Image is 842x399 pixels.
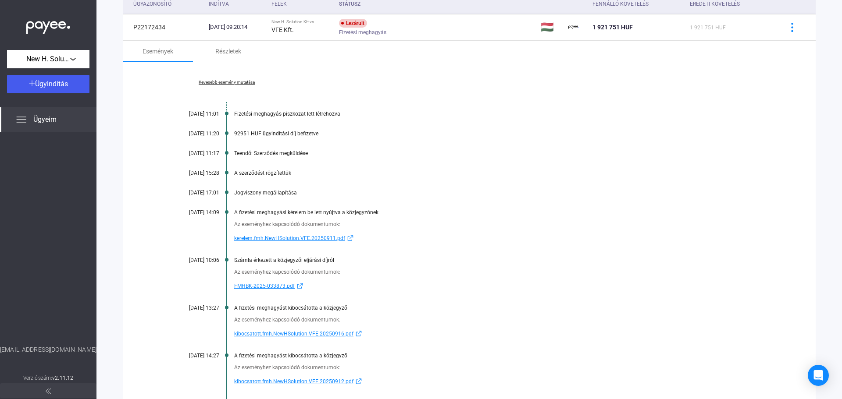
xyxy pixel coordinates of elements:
div: Lezárult [339,19,367,28]
div: Részletek [215,46,241,56]
img: external-link-blue [295,282,305,289]
div: [DATE] 11:17 [167,150,219,156]
button: more-blue [783,18,801,36]
img: white-payee-white-dot.svg [26,16,70,34]
div: A szerződést rögzítettük [234,170,772,176]
div: Események [143,46,173,56]
span: Ügyindítás [35,80,68,88]
div: A fizetési meghagyást kibocsátotta a közjegyző [234,305,772,311]
div: [DATE] 11:01 [167,111,219,117]
td: 🇭🇺 [537,14,565,40]
div: [DATE] 11:20 [167,131,219,137]
div: Az eseményhez kapcsolódó dokumentumok: [234,268,772,276]
span: Ügyeim [33,114,57,125]
span: kerelem.fmh.NewHSolution.VFE.20250911.pdf [234,233,345,244]
span: Fizetési meghagyás [339,27,386,38]
span: 1 921 751 HUF [690,25,726,31]
div: [DATE] 15:28 [167,170,219,176]
div: [DATE] 14:09 [167,209,219,215]
button: New H. Solution Kft [7,50,89,68]
img: list.svg [16,114,26,125]
div: [DATE] 13:27 [167,305,219,311]
div: Az eseményhez kapcsolódó dokumentumok: [234,363,772,372]
div: [DATE] 14:27 [167,353,219,359]
div: Az eseményhez kapcsolódó dokumentumok: [234,220,772,229]
div: Az eseményhez kapcsolódó dokumentumok: [234,315,772,324]
span: 1 921 751 HUF [592,24,633,31]
div: [DATE] 17:01 [167,190,219,196]
button: Ügyindítás [7,75,89,93]
img: external-link-blue [345,235,356,241]
div: New H. Solution Kft vs [271,19,332,25]
strong: VFE Kft. [271,26,294,33]
div: [DATE] 10:06 [167,257,219,263]
a: kibocsatott.fmh.NewHSolution.VFE.20250916.pdfexternal-link-blue [234,328,772,339]
a: FMHBK-2025-033873.pdfexternal-link-blue [234,281,772,291]
strong: v2.11.12 [52,375,73,381]
img: payee-logo [568,22,579,32]
span: New H. Solution Kft [26,54,70,64]
img: arrow-double-left-grey.svg [46,388,51,394]
div: 92951 HUF ügyindítási díj befizetve [234,131,772,137]
img: external-link-blue [353,330,364,337]
div: A fizetési meghagyási kérelem be lett nyújtva a közjegyzőnek [234,209,772,215]
a: kerelem.fmh.NewHSolution.VFE.20250911.pdfexternal-link-blue [234,233,772,244]
div: [DATE] 09:20:14 [209,23,264,32]
div: Teendő: Szerződés megküldése [234,150,772,156]
div: Open Intercom Messenger [808,365,829,386]
a: kibocsatott.fmh.NewHSolution.VFE.20250912.pdfexternal-link-blue [234,376,772,387]
span: kibocsatott.fmh.NewHSolution.VFE.20250916.pdf [234,328,353,339]
td: P22172434 [123,14,205,40]
div: Számla érkezett a közjegyzői eljárási díjról [234,257,772,263]
span: kibocsatott.fmh.NewHSolution.VFE.20250912.pdf [234,376,353,387]
div: A fizetési meghagyást kibocsátotta a közjegyző [234,353,772,359]
div: Jogviszony megállapítása [234,190,772,196]
img: external-link-blue [353,378,364,385]
img: plus-white.svg [29,80,35,86]
div: Fizetési meghagyás piszkozat lett létrehozva [234,111,772,117]
span: FMHBK-2025-033873.pdf [234,281,295,291]
img: more-blue [788,23,797,32]
a: Kevesebb esemény mutatása [167,80,287,85]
